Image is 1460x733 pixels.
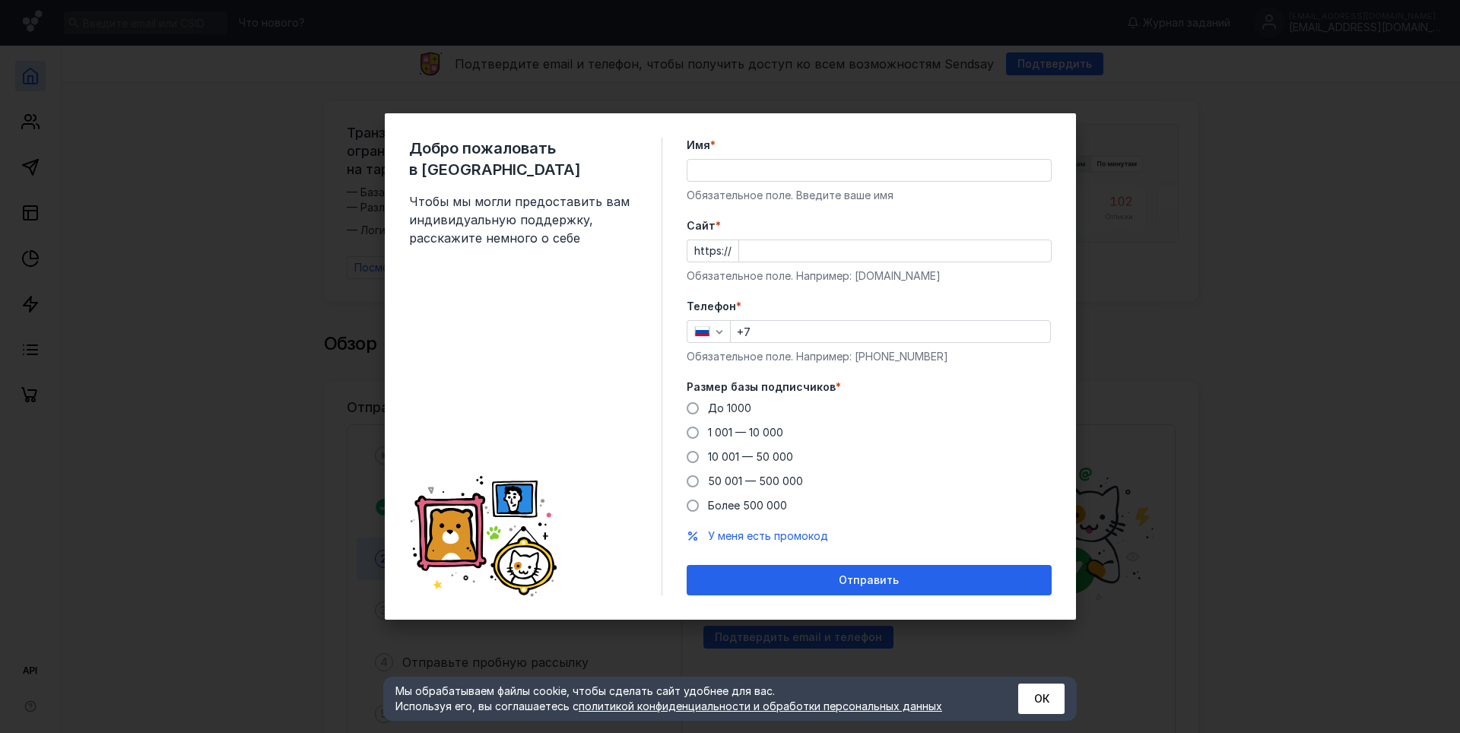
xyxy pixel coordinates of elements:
[687,299,736,314] span: Телефон
[687,379,836,395] span: Размер базы подписчиков
[409,138,637,180] span: Добро пожаловать в [GEOGRAPHIC_DATA]
[1018,684,1065,714] button: ОК
[687,188,1052,203] div: Обязательное поле. Введите ваше имя
[579,700,942,712] a: политикой конфиденциальности и обработки персональных данных
[708,474,803,487] span: 50 001 — 500 000
[687,268,1052,284] div: Обязательное поле. Например: [DOMAIN_NAME]
[409,192,637,247] span: Чтобы мы могли предоставить вам индивидуальную поддержку, расскажите немного о себе
[708,450,793,463] span: 10 001 — 50 000
[687,349,1052,364] div: Обязательное поле. Например: [PHONE_NUMBER]
[708,499,787,512] span: Более 500 000
[839,574,899,587] span: Отправить
[708,426,783,439] span: 1 001 — 10 000
[708,528,828,544] button: У меня есть промокод
[687,138,710,153] span: Имя
[687,565,1052,595] button: Отправить
[708,401,751,414] span: До 1000
[395,684,981,714] div: Мы обрабатываем файлы cookie, чтобы сделать сайт удобнее для вас. Используя его, вы соглашаетесь c
[708,529,828,542] span: У меня есть промокод
[687,218,716,233] span: Cайт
